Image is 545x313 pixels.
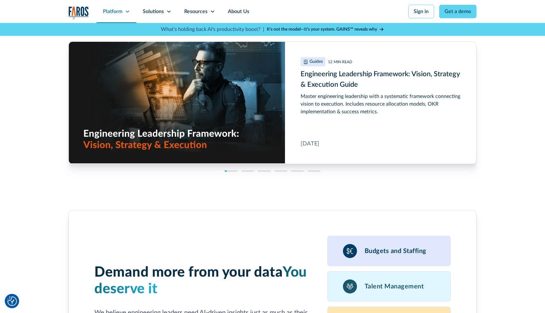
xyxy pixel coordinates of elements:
[303,59,308,64] img: Engineering Leadership Framework: Vision, Strategy & Execution Guide
[267,26,384,33] a: It’s not the model—it’s your system. GAINS™ reveals why
[328,59,332,65] div: 12
[69,6,89,19] img: Logo of the analytics and reporting company Faros.
[301,69,461,90] h3: Engineering Leadership Framework: Vision, Strategy & Execution Guide
[267,27,377,32] strong: It’s not the model—it’s your system. GAINS™ reveals why
[408,5,434,18] a: Sign in
[301,140,319,148] div: [DATE]
[103,8,122,15] div: Platform
[334,59,352,65] div: MIN READ
[309,58,323,65] div: Guides
[365,283,424,290] h3: Talent Management
[184,8,207,15] div: Resources
[161,26,264,33] p: What's holding back AI's productivity boost? |
[439,5,476,18] a: Get a demo
[69,42,476,164] a: Engineering Leadership Framework: Vision, Strategy & Execution Guide
[94,264,309,298] h3: Demand more from your data
[94,265,307,296] span: You deserve it
[7,296,17,306] img: Revisit consent button
[7,296,17,306] button: Cookie Settings
[301,93,461,116] div: Master engineering leadership with a systematic framework connecting vision to execution. Include...
[365,247,426,255] h3: Budgets and Staffing
[143,8,164,15] div: Solutions
[69,6,89,19] a: home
